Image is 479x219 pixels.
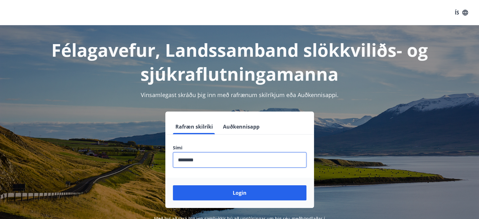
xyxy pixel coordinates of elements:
span: Vinsamlegast skráðu þig inn með rafrænum skilríkjum eða Auðkennisappi. [141,91,339,99]
label: Sími [173,145,306,151]
button: Auðkennisapp [220,119,262,134]
h1: Félagavefur, Landssamband slökkviliðs- og sjúkraflutningamanna [20,38,459,86]
button: Login [173,185,306,200]
button: ÍS [451,7,471,18]
button: Rafræn skilríki [173,119,215,134]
